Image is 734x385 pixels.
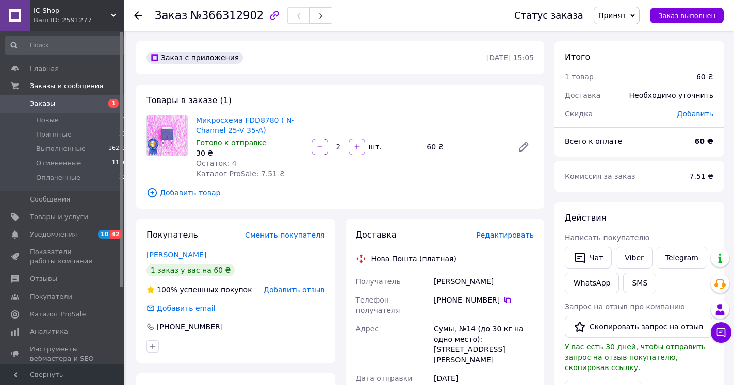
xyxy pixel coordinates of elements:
span: Каталог ProSale: 7.51 ₴ [196,170,285,178]
span: №366312902 [190,9,264,22]
div: Добавить email [145,303,217,313]
div: шт. [366,142,383,152]
span: Дата отправки [356,374,413,382]
span: 1 [123,115,126,125]
div: 1 заказ у вас на 60 ₴ [146,264,235,276]
div: Добавить email [156,303,217,313]
span: IC-Shop [34,6,111,15]
span: Скидка [565,110,593,118]
span: Сменить покупателя [245,231,324,239]
span: Заказы и сообщения [30,81,103,91]
span: 42 [110,230,122,239]
button: Чат [565,247,612,269]
div: [PHONE_NUMBER] [434,295,534,305]
div: 60 ₴ [422,140,509,154]
span: 1 [108,99,119,108]
span: Товары и услуги [30,212,88,222]
span: Готово к отправке [196,139,267,147]
span: Покупатели [30,292,72,302]
div: 60 ₴ [696,72,713,82]
span: Редактировать [476,231,534,239]
button: SMS [623,273,656,293]
div: Вернуться назад [134,10,142,21]
div: Заказ с приложения [146,52,243,64]
span: 7.51 ₴ [690,172,713,180]
button: Скопировать запрос на отзыв [565,316,712,338]
span: 21 [119,130,126,139]
span: Действия [565,213,606,223]
span: Получатель [356,277,401,286]
span: Всего к оплате [565,137,622,145]
time: [DATE] 15:05 [486,54,534,62]
a: Viber [616,247,652,269]
span: Итого [565,52,590,62]
span: Принятые [36,130,72,139]
div: Ваш ID: 2591277 [34,15,124,25]
span: Покупатель [146,230,198,240]
span: Инструменты вебмастера и SEO [30,345,95,363]
a: WhatsApp [565,273,619,293]
span: Остаток: 4 [196,159,237,168]
div: 30 ₴ [196,148,303,158]
span: Доставка [565,91,600,99]
span: Доставка [356,230,397,240]
span: Отзывы [30,274,57,283]
b: 60 ₴ [695,137,713,145]
span: У вас есть 30 дней, чтобы отправить запрос на отзыв покупателю, скопировав ссылку. [565,343,706,372]
a: Микросхема FDD8780 ( N-Channel 25-V 35-A) [196,116,294,135]
span: 1126 [112,159,126,168]
span: Показатели работы компании [30,247,95,266]
span: 1 товар [565,73,594,81]
span: Оплаченные [36,173,80,182]
div: успешных покупок [146,284,252,295]
span: Добавить [677,110,713,118]
span: 22 [119,173,126,182]
button: Чат с покупателем [711,322,731,343]
a: [PERSON_NAME] [146,250,206,259]
span: Принят [598,11,626,20]
input: Поиск [5,36,127,55]
span: Аналитика [30,327,68,337]
span: Телефон получателя [356,296,400,314]
span: Написать покупателю [565,233,649,242]
span: 100% [157,286,177,294]
span: 16253 [108,144,126,154]
img: Микросхема FDD8780 ( N-Channel 25-V 35-A) [147,115,187,156]
span: Выполненные [36,144,86,154]
span: Запрос на отзыв про компанию [565,303,685,311]
span: Комиссия за заказ [565,172,635,180]
span: Сообщения [30,195,70,204]
span: Товары в заказе (1) [146,95,232,105]
span: Заказ [155,9,187,22]
span: Новые [36,115,59,125]
span: Добавить товар [146,187,534,198]
span: Уведомления [30,230,77,239]
a: Telegram [657,247,707,269]
div: Необходимо уточнить [623,84,720,107]
span: Каталог ProSale [30,310,86,319]
div: Нова Пошта (платная) [369,254,459,264]
div: Сумы, №14 (до 30 кг на одно место): [STREET_ADDRESS][PERSON_NAME] [432,320,536,369]
span: 10 [98,230,110,239]
span: Заказы [30,99,55,108]
span: Адрес [356,325,379,333]
div: [PERSON_NAME] [432,272,536,291]
button: Заказ выполнен [650,8,724,23]
span: Добавить отзыв [264,286,324,294]
span: Отмененные [36,159,81,168]
div: [PHONE_NUMBER] [156,322,224,332]
span: Заказ выполнен [658,12,715,20]
a: Редактировать [513,137,534,157]
span: Главная [30,64,59,73]
div: Статус заказа [514,10,583,21]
